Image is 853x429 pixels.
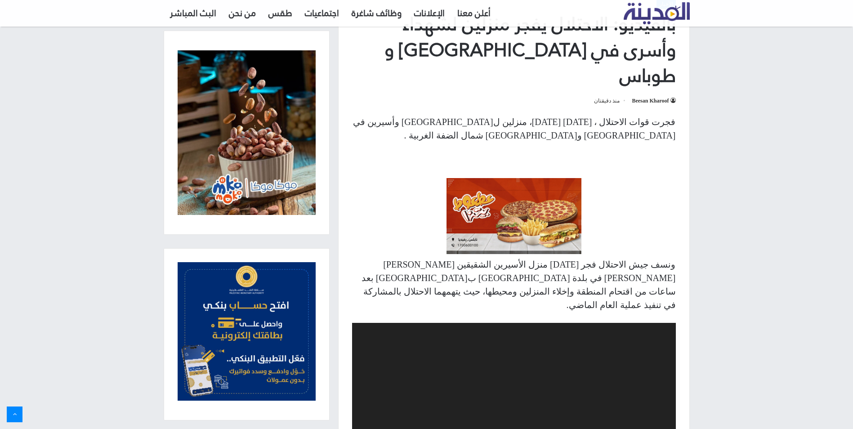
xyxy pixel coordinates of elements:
[352,115,676,142] p: فجرت قوات الاحتلال ، [DATE] [DATE]، منزلين ل[GEOGRAPHIC_DATA] وأسيرين في [GEOGRAPHIC_DATA] و[GEOG...
[632,98,675,104] a: Beesan Kharoof
[352,258,676,312] p: ونسف جيش الاحتلال فجر [DATE] منزل الأسيرين الشقيقين [PERSON_NAME] [PERSON_NAME] في بلدة [GEOGRAPH...
[594,95,626,106] span: منذ دقيقتان
[624,3,690,25] a: تلفزيون المدينة
[624,2,690,24] img: تلفزيون المدينة
[352,11,676,89] h1: بالفيديو: الاحتلال يفجر منزلين لشهداء وأسرى في [GEOGRAPHIC_DATA] و طوباس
